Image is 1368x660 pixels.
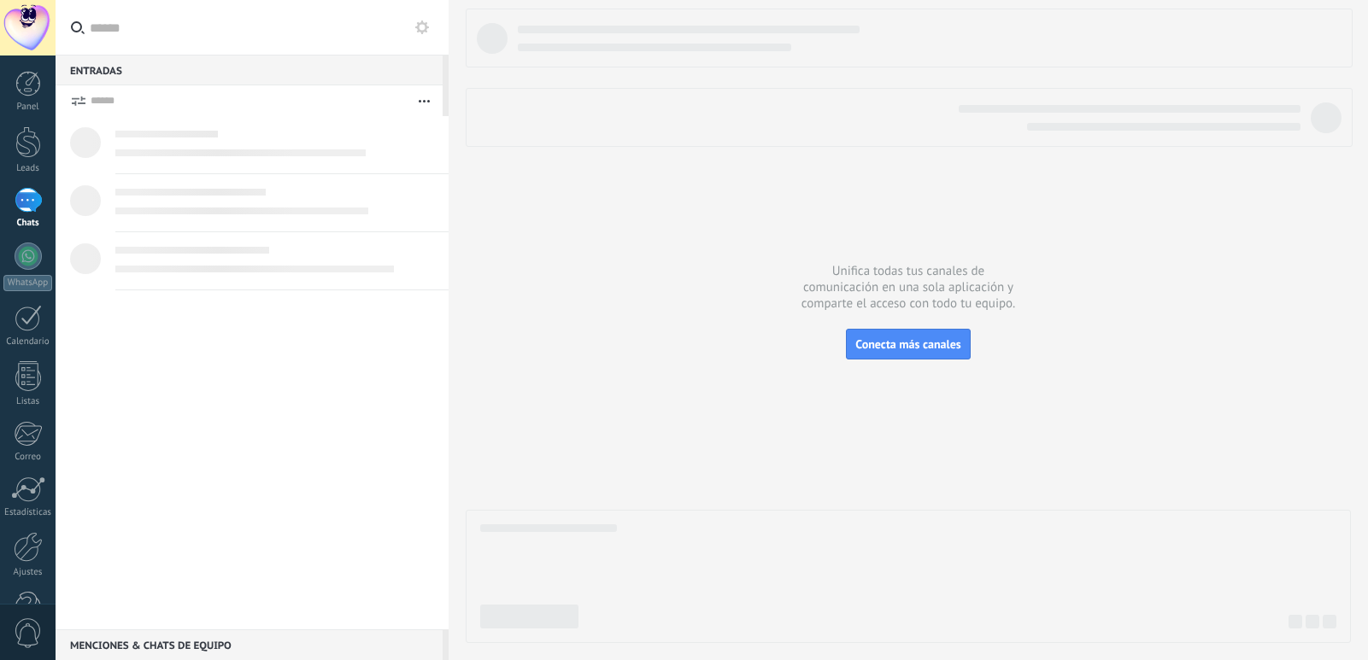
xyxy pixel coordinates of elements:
button: Conecta más canales [846,329,970,359]
div: Menciones & Chats de equipo [56,629,443,660]
div: WhatsApp [3,275,52,291]
div: Listas [3,396,53,407]
div: Correo [3,452,53,463]
div: Ajustes [3,567,53,578]
div: Panel [3,102,53,113]
div: Chats [3,218,53,229]
span: Conecta más canales [855,336,960,352]
div: Calendario [3,336,53,348]
div: Estadísticas [3,507,53,518]
div: Entradas [56,55,443,85]
div: Leads [3,163,53,174]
